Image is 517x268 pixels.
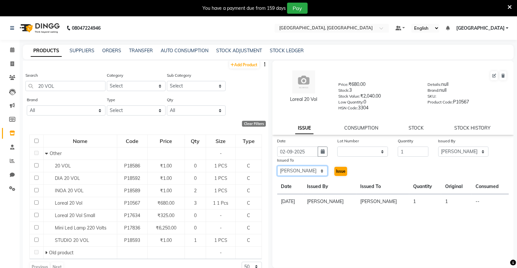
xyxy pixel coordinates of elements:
[124,237,140,243] span: P18593
[337,138,359,144] label: Lot Number
[44,135,117,147] div: Name
[428,81,507,90] div: null
[279,96,329,103] div: Loreal 20 Vol
[338,81,418,90] div: ₹680.00
[167,97,173,103] label: Qty
[247,225,250,231] span: C
[214,175,227,181] span: 1 PCS
[31,45,62,57] a: PRODUCTS
[55,188,84,194] span: INOA 20 VOL
[107,72,123,78] label: Category
[124,175,140,181] span: P18592
[55,163,71,169] span: 20 VOL
[194,163,197,169] span: 0
[160,163,172,169] span: ₹1.00
[118,135,147,147] div: Code
[277,138,286,144] label: Date
[124,163,140,169] span: P18586
[270,48,304,54] a: STOCK LEDGER
[287,3,308,14] button: Pay
[338,87,349,93] label: Stock:
[336,169,346,174] span: Issue
[338,99,364,105] label: Low Quantity:
[124,200,140,206] span: P10567
[55,200,82,206] span: Loreal 20 Vol
[247,237,250,243] span: C
[214,188,227,194] span: 1 PCS
[356,194,409,209] td: [PERSON_NAME]
[338,82,348,87] label: Price:
[45,250,49,256] span: Expand Row
[17,19,61,37] img: logo
[229,60,259,69] a: Add Product
[247,175,250,181] span: C
[409,194,441,209] td: 1
[185,135,205,147] div: Qty
[247,188,250,194] span: C
[472,179,509,194] th: Consumed
[214,163,227,169] span: 1 PCS
[295,122,314,134] a: ISSUE
[398,138,413,144] label: Quantity
[202,5,286,12] div: You have a payment due from 159 days
[338,93,418,102] div: ₹2,040.00
[194,213,197,218] span: 0
[194,175,197,181] span: 0
[55,237,89,243] span: STUDIO 20 VOL
[338,99,418,108] div: 0
[194,225,197,231] span: 0
[216,48,262,54] a: STOCK ADJUSTMENT
[409,125,424,131] a: STOCK
[160,237,172,243] span: ₹1.00
[220,250,222,256] span: -
[214,237,227,243] span: 1 PCS
[49,250,73,256] span: Old product
[220,225,222,231] span: -
[55,175,80,181] span: DIA 20 VOL
[55,225,106,231] span: Mini Led Lamp 220 Volts
[70,48,94,54] a: SUPPLIERS
[25,81,105,91] input: Search by product name or code
[206,135,235,147] div: Size
[194,237,197,243] span: 1
[148,135,184,147] div: Price
[338,87,418,96] div: 3
[247,213,250,218] span: C
[472,194,509,209] td: --
[334,167,347,176] button: Issue
[213,200,229,206] span: 1 1 Pcs
[124,225,140,231] span: P17836
[72,19,101,37] b: 08047224946
[303,179,356,194] th: Issued By
[303,194,356,209] td: [PERSON_NAME]
[107,97,115,103] label: Type
[194,200,197,206] span: 3
[441,194,472,209] td: 1
[194,188,197,194] span: 2
[356,179,409,194] th: Issued To
[338,93,360,99] label: Stock Value:
[156,225,176,231] span: ₹6,250.00
[124,188,140,194] span: P18589
[160,175,172,181] span: ₹1.00
[338,104,418,114] div: 3304
[441,179,472,194] th: Original
[428,87,439,93] label: Brand:
[55,213,95,218] span: Loreal 20 Vol Small
[102,48,121,54] a: ORDERS
[242,121,266,127] div: Clear Filters
[344,125,378,131] a: CONSUMPTION
[277,157,294,163] label: Issued To
[428,93,436,99] label: SKU:
[338,105,358,111] label: HSN Code:
[161,48,208,54] a: AUTO CONSUMPTION
[454,125,491,131] a: STOCK HISTORY
[220,213,222,218] span: -
[220,150,222,156] span: -
[45,150,50,156] span: Collapse Row
[236,135,261,147] div: Type
[428,99,507,108] div: P10567
[277,194,303,209] td: [DATE]
[247,200,250,206] span: C
[428,87,507,96] div: null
